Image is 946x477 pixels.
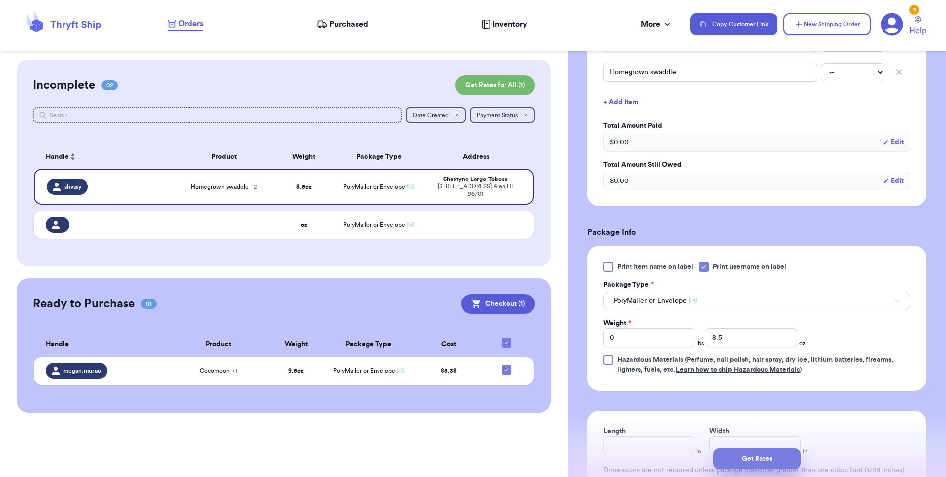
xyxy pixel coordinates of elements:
[709,426,729,436] label: Width
[406,107,466,123] button: Date Created
[470,107,535,123] button: Payment Status
[617,357,893,373] span: (Perfume, nail polish, hair spray, dry ice, lithium batteries, firearms, lighters, fuels, etc. )
[334,145,424,169] th: Package Type
[412,332,485,357] th: Cost
[274,145,334,169] th: Weight
[617,357,683,363] span: Hazardous Materials
[713,262,786,272] span: Print username on label
[783,13,871,35] button: New Shipping Order
[909,16,926,37] a: Help
[251,184,257,190] span: + 2
[424,145,534,169] th: Address
[909,5,919,15] div: 3
[191,183,257,191] span: Homegrown swaddle
[46,152,69,162] span: Handle
[461,294,535,314] button: Checkout (1)
[288,368,304,374] strong: 9.5 oz
[603,121,910,131] label: Total Amount Paid
[713,448,801,469] button: Get Rates
[232,368,237,374] span: + 1
[883,137,904,147] button: Edit
[267,332,325,357] th: Weight
[69,151,77,163] button: Sort ascending
[599,91,914,113] button: + Add Item
[33,107,402,123] input: Search
[46,339,69,350] span: Handle
[63,367,101,375] span: megan.murao
[333,368,404,374] span: PolyMailer or Envelope ✉️
[343,184,414,190] span: PolyMailer or Envelope ✉️
[33,296,135,312] h2: Ready to Purchase
[141,299,157,309] span: 01
[614,296,697,306] span: PolyMailer or Envelope ✉️
[329,18,368,30] span: Purchased
[610,137,629,147] span: $ 0.00
[33,77,95,93] h2: Incomplete
[603,280,654,290] label: Package Type
[883,176,904,186] button: Edit
[587,226,926,238] h3: Package Info
[317,18,368,30] a: Purchased
[676,366,800,373] a: Learn how to ship Hazardous Materials
[455,75,535,95] button: Get Rates for All (1)
[413,112,449,118] span: Date Created
[617,262,693,272] span: Print item name on label
[909,25,926,37] span: Help
[296,184,312,190] strong: 8.5 oz
[799,339,806,347] span: oz
[101,80,118,90] span: 02
[641,18,672,30] div: More
[690,13,777,35] button: Copy Customer Link
[492,18,527,30] span: Inventory
[481,18,527,30] a: Inventory
[301,222,307,228] strong: oz
[603,318,631,328] label: Weight
[441,368,457,374] span: $ 5.38
[881,13,903,36] a: 3
[603,426,626,436] label: Length
[64,183,82,191] span: shvssy
[430,183,521,198] div: [STREET_ADDRESS] Aiea , HI 96701
[168,18,203,31] a: Orders
[325,332,412,357] th: Package Type
[477,112,518,118] span: Payment Status
[178,18,203,30] span: Orders
[610,176,629,186] span: $ 0.00
[200,367,237,375] span: Cocomoon
[696,339,704,347] span: lbs
[603,160,910,170] label: Total Amount Still Owed
[430,176,521,183] div: Shastyne Largo-Tobosa
[343,222,414,228] span: PolyMailer or Envelope ✉️
[174,145,274,169] th: Product
[603,292,910,310] button: PolyMailer or Envelope ✉️
[170,332,267,357] th: Product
